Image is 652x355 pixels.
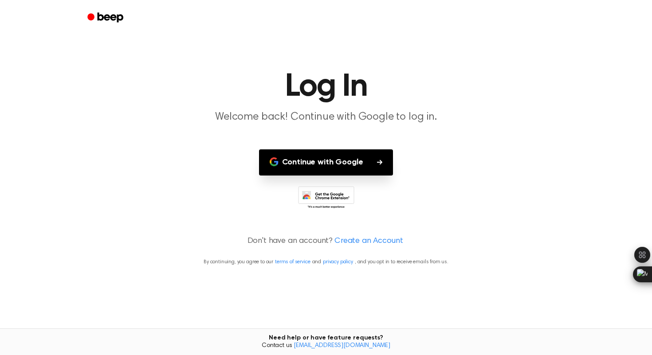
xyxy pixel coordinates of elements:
a: privacy policy [323,259,353,265]
a: Create an Account [334,235,403,247]
p: Don't have an account? [11,235,641,247]
button: Continue with Google [259,149,393,176]
a: Beep [81,9,131,27]
h1: Log In [99,71,553,103]
a: terms of service [275,259,310,265]
a: [EMAIL_ADDRESS][DOMAIN_NAME] [294,343,390,349]
p: By continuing, you agree to our and , and you opt in to receive emails from us. [11,258,641,266]
span: Contact us [5,342,647,350]
p: Welcome back! Continue with Google to log in. [156,110,496,125]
